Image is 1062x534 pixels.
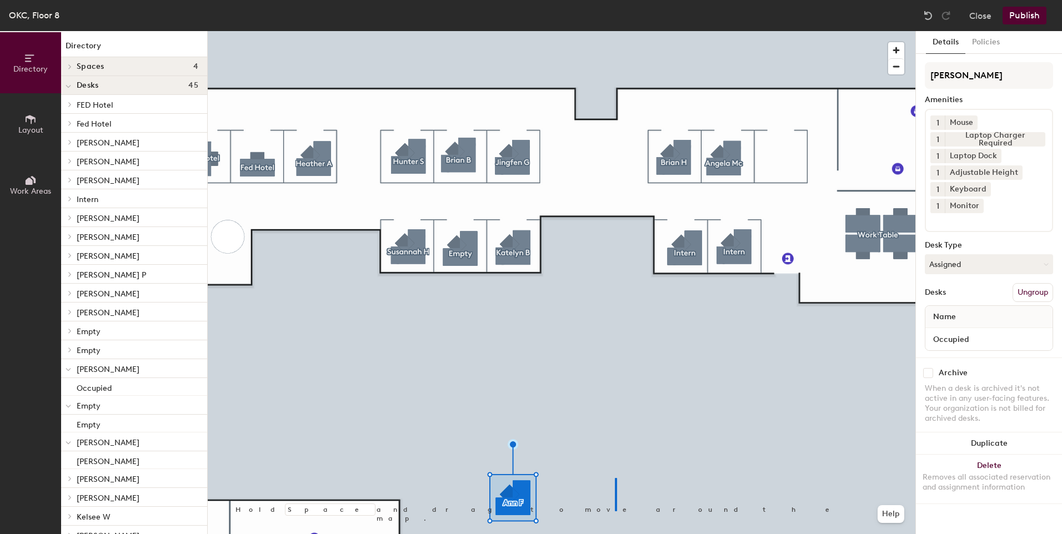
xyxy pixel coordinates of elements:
[77,157,139,167] span: [PERSON_NAME]
[916,455,1062,503] button: DeleteRemoves all associated reservation and assignment information
[77,195,98,204] span: Intern
[923,10,934,21] img: Undo
[936,184,939,195] span: 1
[945,199,984,213] div: Monitor
[77,417,101,430] p: Empty
[77,270,146,280] span: [PERSON_NAME] P
[925,288,946,297] div: Desks
[77,401,101,411] span: Empty
[77,365,139,374] span: [PERSON_NAME]
[926,31,965,54] button: Details
[77,512,111,522] span: Kelsee W
[939,369,968,377] div: Archive
[18,125,43,135] span: Layout
[77,233,139,242] span: [PERSON_NAME]
[945,115,978,130] div: Mouse
[77,454,139,466] p: [PERSON_NAME]
[916,432,1062,455] button: Duplicate
[925,384,1053,424] div: When a desk is archived it's not active in any user-facing features. Your organization is not bil...
[930,165,945,180] button: 1
[77,176,139,185] span: [PERSON_NAME]
[77,308,139,318] span: [PERSON_NAME]
[930,115,945,130] button: 1
[945,132,1045,147] div: Laptop Charger Required
[1003,7,1046,24] button: Publish
[13,64,48,74] span: Directory
[77,62,104,71] span: Spaces
[77,493,139,503] span: [PERSON_NAME]
[925,95,1053,104] div: Amenities
[61,40,207,57] h1: Directory
[930,199,945,213] button: 1
[77,81,98,90] span: Desks
[928,331,1050,347] input: Unnamed desk
[940,10,951,21] img: Redo
[925,241,1053,250] div: Desk Type
[936,200,939,212] span: 1
[77,475,139,484] span: [PERSON_NAME]
[945,149,1001,163] div: Laptop Dock
[9,8,59,22] div: OKC, Floor 8
[77,138,139,148] span: [PERSON_NAME]
[936,150,939,162] span: 1
[945,182,991,197] div: Keyboard
[77,327,101,336] span: Empty
[928,307,961,327] span: Name
[878,505,904,523] button: Help
[930,182,945,197] button: 1
[936,167,939,179] span: 1
[188,81,198,90] span: 45
[77,251,139,261] span: [PERSON_NAME]
[193,62,198,71] span: 4
[77,438,139,447] span: [PERSON_NAME]
[965,31,1006,54] button: Policies
[945,165,1023,180] div: Adjustable Height
[969,7,991,24] button: Close
[1013,283,1053,302] button: Ungroup
[77,380,112,393] p: Occupied
[77,289,139,299] span: [PERSON_NAME]
[923,472,1055,492] div: Removes all associated reservation and assignment information
[925,254,1053,274] button: Assigned
[77,346,101,355] span: Empty
[930,149,945,163] button: 1
[930,132,945,147] button: 1
[936,117,939,129] span: 1
[77,214,139,223] span: [PERSON_NAME]
[77,100,113,110] span: FED Hotel
[936,134,939,145] span: 1
[77,119,112,129] span: Fed Hotel
[10,187,51,196] span: Work Areas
